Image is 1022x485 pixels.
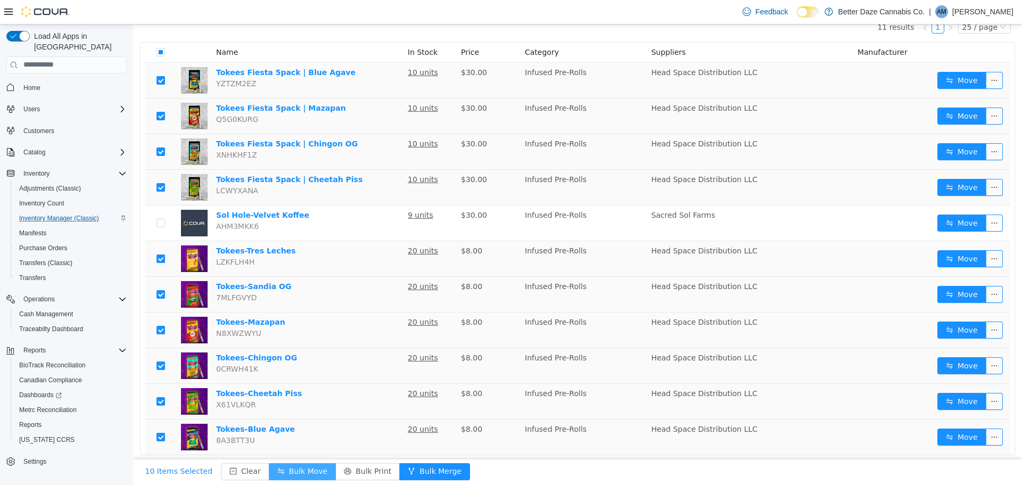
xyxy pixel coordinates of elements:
[804,119,853,136] button: icon: swapMove
[15,404,81,416] a: Metrc Reconciliation
[388,145,514,181] td: Infused Pre-Rolls
[48,399,75,426] img: Tokees-Blue Agave hero shot
[275,222,305,231] u: 20 units
[804,404,853,421] button: icon: swapMove
[328,222,349,231] span: $8.00
[19,435,75,444] span: [US_STATE] CCRS
[48,43,75,69] img: Tokees Fiesta 5pack | Blue Agave hero shot
[202,439,267,456] button: icon: printerBulk Print
[83,233,121,242] span: LZKFLH4H
[15,308,127,320] span: Cash Management
[853,261,870,278] button: icon: ellipsis
[15,418,127,431] span: Reports
[23,148,45,157] span: Catalog
[83,340,125,349] span: 0CRWH41K
[48,292,75,319] img: Tokees-Mazapan hero shot
[15,212,127,225] span: Inventory Manager (Classic)
[11,307,131,322] button: Cash Management
[83,23,105,32] span: Name
[2,145,131,160] button: Catalog
[797,6,819,18] input: Dark Mode
[328,44,354,52] span: $30.00
[853,368,870,385] button: icon: ellipsis
[2,80,131,95] button: Home
[388,217,514,252] td: Infused Pre-Rolls
[328,293,349,302] span: $8.00
[83,365,169,373] a: Tokees-Cheetah Piss
[11,256,131,270] button: Transfers (Classic)
[328,258,349,266] span: $8.00
[853,297,870,314] button: icon: ellipsis
[388,395,514,430] td: Infused Pre-Rolls
[11,388,131,402] a: Dashboards
[838,5,925,18] p: Better Daze Cannabis Co.
[275,400,305,409] u: 20 units
[275,79,305,88] u: 10 units
[15,389,66,401] a: Dashboards
[19,81,127,94] span: Home
[724,23,774,32] span: Manufacturer
[15,257,127,269] span: Transfers (Classic)
[853,119,870,136] button: icon: ellipsis
[2,102,131,117] button: Users
[11,211,131,226] button: Inventory Manager (Classic)
[23,346,46,355] span: Reports
[518,400,624,409] span: Head Space Distribution LLC
[15,272,50,284] a: Transfers
[518,79,624,88] span: Head Space Distribution LLC
[804,47,853,64] button: icon: swapMove
[388,359,514,395] td: Infused Pre-Rolls
[19,310,73,318] span: Cash Management
[83,186,176,195] a: Sol Hole-Velvet Koffee
[19,325,83,333] span: Traceabilty Dashboard
[15,257,77,269] a: Transfers (Classic)
[23,105,40,113] span: Users
[19,199,64,208] span: Inventory Count
[83,79,213,88] a: Tokees Fiesta 5pack | Mazapan
[83,198,126,206] span: AHM3MKK6
[266,439,337,456] button: icon: forkBulk Merge
[328,400,349,409] span: $8.00
[15,323,87,335] a: Traceabilty Dashboard
[275,115,305,124] u: 10 units
[518,258,624,266] span: Head Space Distribution LLC
[388,74,514,110] td: Infused Pre-Rolls
[83,91,125,99] span: Q5G0KURG
[83,293,152,302] a: Tokees-Mazapan
[83,126,124,135] span: XNHKHF1Z
[19,406,77,414] span: Metrc Reconciliation
[804,190,853,207] button: icon: swapMove
[11,322,131,336] button: Traceabilty Dashboard
[19,293,127,306] span: Operations
[19,376,82,384] span: Canadian Compliance
[19,361,86,369] span: BioTrack Reconciliation
[48,185,75,212] img: Sol Hole-Velvet Koffee placeholder
[388,38,514,74] td: Infused Pre-Rolls
[804,154,853,171] button: icon: swapMove
[937,5,946,18] span: AM
[30,31,127,52] span: Load All Apps in [GEOGRAPHIC_DATA]
[23,169,50,178] span: Inventory
[48,78,75,105] img: Tokees Fiesta 5pack | Mazapan hero shot
[11,181,131,196] button: Adjustments (Classic)
[275,186,300,195] u: 9 units
[929,5,931,18] p: |
[804,333,853,350] button: icon: swapMove
[83,258,158,266] a: Tokees-Sandia OG
[804,297,853,314] button: icon: swapMove
[15,197,127,210] span: Inventory Count
[518,151,624,159] span: Head Space Distribution LLC
[15,227,51,240] a: Manifests
[23,457,46,466] span: Settings
[15,374,86,387] a: Canadian Compliance
[853,83,870,100] button: icon: ellipsis
[136,439,203,456] button: icon: swapBulk Move
[19,167,127,180] span: Inventory
[518,222,624,231] span: Head Space Distribution LLC
[19,124,127,137] span: Customers
[19,274,46,282] span: Transfers
[2,292,131,307] button: Operations
[388,288,514,324] td: Infused Pre-Rolls
[83,222,162,231] a: Tokees-Tres Leches
[804,261,853,278] button: icon: swapMove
